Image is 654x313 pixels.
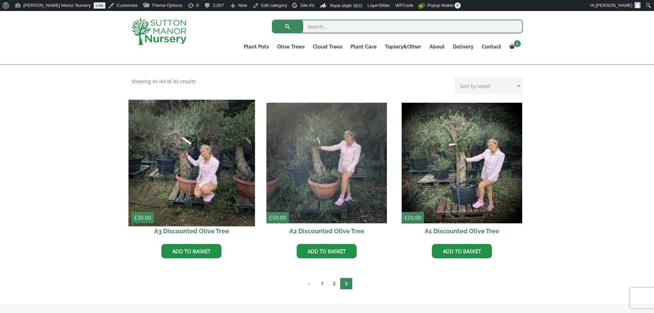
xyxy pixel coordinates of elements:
img: logo [131,18,186,45]
a: Live [94,2,105,9]
span: Rank Math SEO [330,3,363,8]
a: Topiary&Other [381,42,425,52]
span: 0 [455,2,461,9]
span: Page 3 [340,278,352,289]
bdi: 30.00 [134,214,151,221]
a: Page 2 [328,278,340,289]
nav: Product Pagination [131,278,523,292]
h2: A1 Discounted Olive Tree [402,223,522,239]
h2: A2 Discounted Olive Tree [266,223,387,239]
p: Showing 41–43 of 43 results [131,77,196,86]
a: Delivery [449,42,478,52]
a: Plant Pots [240,42,273,52]
a: Page 1 [316,278,328,289]
a: 1 [505,42,523,52]
bdi: 50.00 [269,214,286,221]
span: 1 [514,40,521,47]
a: Add to basket: “A3 Discounted Olive Tree” [161,244,221,258]
a: £50.00 A2 Discounted Olive Tree [266,103,387,239]
span: £ [134,214,137,221]
input: Search... [272,20,523,33]
span: Site Kit [300,3,314,8]
span: [PERSON_NAME] [596,3,632,8]
a: £30.00 A3 Discounted Olive Tree [131,103,252,239]
a: Olive Trees [273,42,309,52]
a: Cloud Trees [309,42,346,52]
select: Shop order [455,77,523,94]
a: Add to basket: “A2 Discounted Olive Tree” [297,244,357,258]
a: Contact [478,42,505,52]
bdi: 20.00 [404,214,421,221]
img: A2 Discounted Olive Tree [266,103,387,223]
span: £ [404,214,408,221]
a: Add to basket: “A1 Discounted Olive Tree” [432,244,492,258]
span: £ [269,214,272,221]
img: A1 Discounted Olive Tree [402,103,522,223]
a: Plant Care [346,42,381,52]
h2: A3 Discounted Olive Tree [131,223,252,239]
a: £20.00 A1 Discounted Olive Tree [402,103,522,239]
a: ← [302,278,316,289]
a: About [425,42,449,52]
img: A3 Discounted Olive Tree [128,100,255,226]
